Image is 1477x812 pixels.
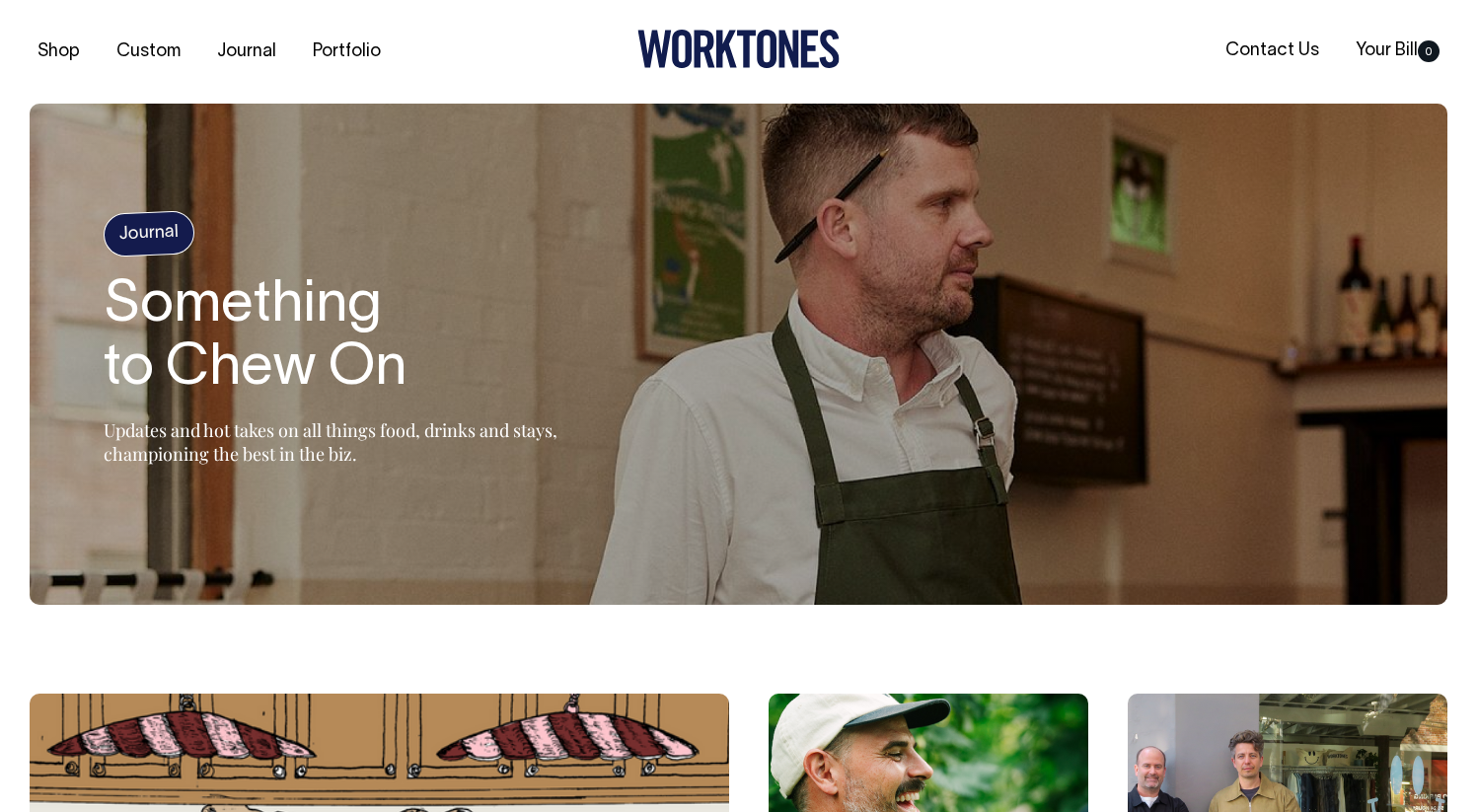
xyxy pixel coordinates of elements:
[209,36,284,68] a: Journal
[109,36,188,68] a: Custom
[1218,35,1327,67] a: Contact Us
[30,36,88,68] a: Shop
[104,418,597,466] p: Updates and hot takes on all things food, drinks and stays, championing the best in the biz.
[1348,35,1447,67] a: Your Bill0
[104,275,597,402] h1: Something to Chew On
[305,36,389,68] a: Portfolio
[1418,40,1440,62] span: 0
[103,210,195,258] h4: Journal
